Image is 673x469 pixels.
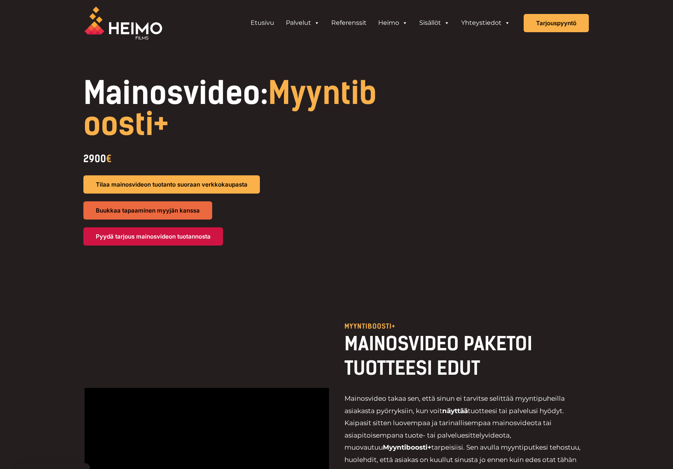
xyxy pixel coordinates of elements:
h2: MAINOSVIDEO PAKETOI TUOTTEESI EDUT [344,332,589,380]
a: Buukkaa tapaaminen myyjän kanssa [83,201,212,220]
a: Sisällöt [413,15,455,31]
a: Tarjouspyyntö [524,14,589,32]
span: € [106,153,112,164]
aside: Header Widget 1 [241,15,520,31]
span: Tilaa mainosvideon tuotanto suoraan verkkokaupasta [96,182,247,187]
img: Heimo Filmsin logo [85,7,162,40]
span: Pyydä tarjous mainosvideon tuotannosta [96,234,211,239]
a: Etusivu [245,15,280,31]
a: Palvelut [280,15,325,31]
a: Heimo [372,15,413,31]
p: Myyntiboosti+ [344,323,589,330]
a: Tilaa mainosvideon tuotanto suoraan verkkokaupasta [83,175,260,194]
a: Pyydä tarjous mainosvideon tuotannosta [83,227,223,246]
strong: näyttää [442,407,468,415]
div: 2900 [83,150,389,168]
a: Referenssit [325,15,372,31]
span: Myyntiboosti+ [83,74,377,143]
span: Buukkaa tapaaminen myyjän kanssa [96,208,200,213]
h1: Mainosvideo: [83,78,389,140]
a: Yhteystiedot [455,15,516,31]
b: Myyntiboosti+ [383,443,431,451]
